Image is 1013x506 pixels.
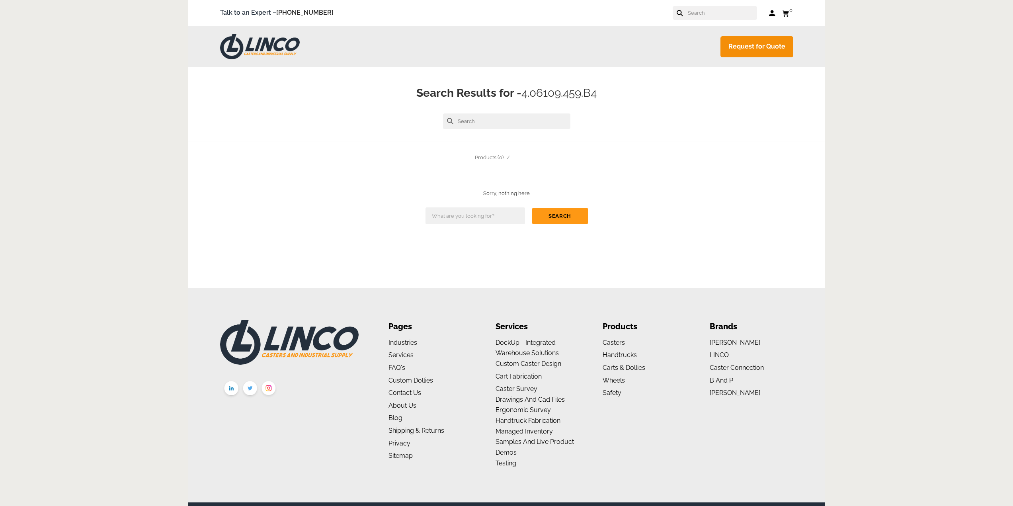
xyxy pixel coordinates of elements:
[496,417,560,424] a: Handtruck Fabrication
[260,379,278,399] img: instagram.png
[521,86,597,100] span: 4.06109.459.B4
[496,406,551,414] a: Ergonomic Survey
[388,389,421,397] a: Contact Us
[687,6,757,20] input: Search
[220,8,334,18] span: Talk to an Expert –
[276,9,334,16] a: [PHONE_NUMBER]
[603,320,686,333] li: Products
[710,339,760,346] a: [PERSON_NAME]
[710,377,733,384] a: B and P
[789,7,792,13] span: 0
[710,389,760,397] a: [PERSON_NAME]
[496,360,561,367] a: Custom Caster Design
[496,385,537,393] a: Caster Survey
[603,364,645,371] a: Carts & Dollies
[388,320,472,333] li: Pages
[710,320,793,333] li: Brands
[200,190,813,197] h2: Sorry, nothing here
[388,452,413,459] a: Sitemap
[443,113,570,129] input: Search
[388,427,444,434] a: Shipping & Returns
[769,9,776,17] a: Log in
[603,377,625,384] a: Wheels
[496,320,579,333] li: Services
[710,364,764,371] a: Caster Connection
[388,351,414,359] a: Services
[220,320,359,365] img: LINCO CASTERS & INDUSTRIAL SUPPLY
[782,8,793,18] a: 0
[603,351,637,359] a: Handtrucks
[496,428,553,435] a: Managed Inventory
[388,377,433,384] a: Custom Dollies
[388,339,417,346] a: Industries
[496,373,542,380] a: Cart Fabrication
[220,34,300,59] img: LINCO CASTERS & INDUSTRIAL SUPPLY
[532,208,588,224] button: Search
[496,438,574,456] a: Samples and Live Product Demos
[496,396,565,403] a: Drawings and Cad Files
[388,402,416,409] a: About us
[388,414,402,422] a: Blog
[603,339,625,346] a: Casters
[388,364,405,371] a: FAQ's
[241,379,260,399] img: twitter.png
[388,440,410,447] a: Privacy
[720,36,793,57] a: Request for Quote
[200,85,813,102] h1: Search Results for -
[710,351,729,359] a: LINCO
[496,459,516,467] a: Testing
[475,154,504,160] a: Products (0)
[496,339,559,357] a: DockUp - Integrated Warehouse Solutions
[222,379,241,399] img: linkedin.png
[425,207,525,224] input: What are you looking for?
[603,389,621,397] a: Safety
[512,154,539,160] a: Content (0)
